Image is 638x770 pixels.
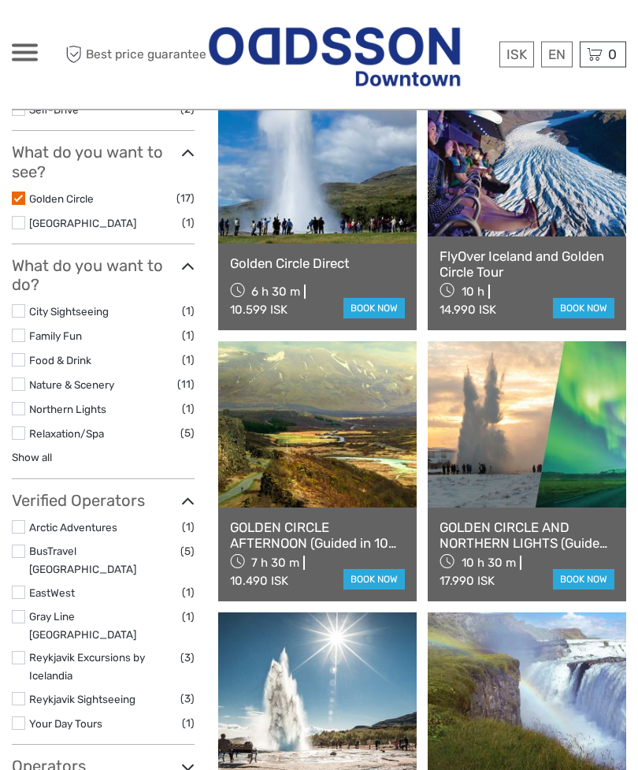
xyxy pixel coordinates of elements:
[177,376,195,394] span: (11)
[180,543,195,561] span: (5)
[29,218,136,230] a: [GEOGRAPHIC_DATA]
[541,42,573,68] div: EN
[553,299,614,319] a: book now
[230,575,288,589] div: 10.490 ISK
[29,611,136,642] a: Gray Line [GEOGRAPHIC_DATA]
[29,306,109,318] a: City Sightseeing
[182,608,195,627] span: (1)
[29,718,102,731] a: Your Day Tours
[182,303,195,321] span: (1)
[440,303,496,318] div: 14.990 ISK
[230,256,405,272] a: Golden Circle Direct
[182,327,195,345] span: (1)
[343,570,405,590] a: book now
[553,570,614,590] a: book now
[440,520,614,552] a: GOLDEN CIRCLE AND NORTHERN LIGHTS (Guided in 10 languages)
[61,42,206,68] span: Best price guarantee
[462,285,484,299] span: 10 h
[180,649,195,668] span: (3)
[12,492,195,511] h3: Verified Operators
[29,104,79,117] a: Self-Drive
[182,715,195,733] span: (1)
[181,24,200,43] button: Open LiveChat chat widget
[29,193,94,206] a: Golden Circle
[29,587,75,600] a: EastWest
[230,520,405,552] a: GOLDEN CIRCLE AFTERNOON (Guided in 10 languages)
[182,214,195,232] span: (1)
[343,299,405,319] a: book now
[462,556,516,571] span: 10 h 30 m
[12,257,195,296] h3: What do you want to do?
[29,330,82,343] a: Family Fun
[29,694,135,706] a: Reykjavik Sightseeing
[29,428,104,441] a: Relaxation/Spa
[29,522,117,534] a: Arctic Adventures
[182,584,195,602] span: (1)
[29,379,114,392] a: Nature & Scenery
[440,249,614,281] a: FlyOver Iceland and Golden Circle Tour
[251,285,300,299] span: 6 h 30 m
[182,519,195,537] span: (1)
[506,46,527,62] span: ISK
[29,545,136,576] a: BusTravel [GEOGRAPHIC_DATA]
[180,425,195,443] span: (5)
[29,355,91,367] a: Food & Drink
[251,556,299,571] span: 7 h 30 m
[22,28,178,40] p: We're away right now. Please check back later!
[606,46,619,62] span: 0
[180,690,195,709] span: (3)
[12,143,195,182] h3: What do you want to see?
[29,652,145,683] a: Reykjavik Excursions by Icelandia
[176,190,195,208] span: (17)
[230,303,287,318] div: 10.599 ISK
[182,400,195,418] span: (1)
[12,452,52,464] a: Show all
[182,352,195,370] span: (1)
[440,575,495,589] div: 17.990 ISK
[206,16,463,94] img: Reykjavik Residence
[29,404,106,416] a: Northern Lights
